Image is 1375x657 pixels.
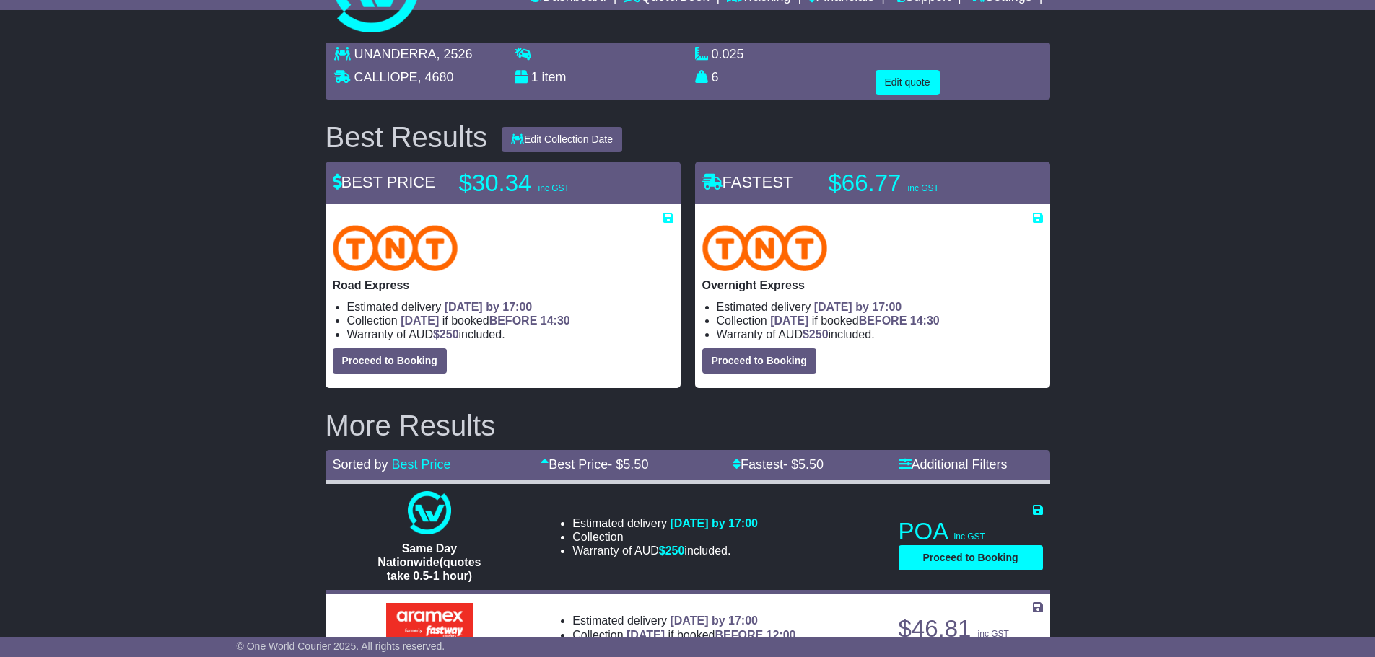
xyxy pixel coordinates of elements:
[541,457,648,472] a: Best Price- $5.50
[908,183,939,193] span: inc GST
[803,328,829,340] span: $
[702,225,828,271] img: TNT Domestic: Overnight Express
[433,328,459,340] span: $
[354,70,418,84] span: CALLIOPE
[798,457,824,472] span: 5.50
[608,457,648,472] span: - $
[670,517,758,529] span: [DATE] by 17:00
[783,457,824,472] span: - $
[770,314,808,327] span: [DATE]
[333,173,435,191] span: BEST PRICE
[347,314,673,327] li: Collection
[237,640,445,652] span: © One World Courier 2025. All rights reserved.
[712,70,719,84] span: 6
[715,629,763,641] span: BEFORE
[665,544,685,557] span: 250
[542,70,567,84] span: item
[502,127,622,152] button: Edit Collection Date
[347,300,673,314] li: Estimated delivery
[670,614,758,627] span: [DATE] by 17:00
[347,327,673,341] li: Warranty of AUD included.
[333,348,447,374] button: Proceed to Booking
[899,545,1043,570] button: Proceed to Booking
[712,47,744,61] span: 0.025
[572,544,758,557] li: Warranty of AUD included.
[326,410,1050,441] h2: More Results
[354,47,437,61] span: UNANDERRA
[770,314,939,327] span: if booked
[733,457,824,472] a: Fastest- $5.50
[437,47,473,61] span: , 2526
[627,629,665,641] span: [DATE]
[401,314,439,327] span: [DATE]
[876,70,940,95] button: Edit quote
[489,314,538,327] span: BEFORE
[459,169,640,198] p: $30.34
[859,314,907,327] span: BEFORE
[538,183,569,193] span: inc GST
[531,70,538,84] span: 1
[717,300,1043,314] li: Estimated delivery
[572,516,758,530] li: Estimated delivery
[333,278,673,292] p: Road Express
[717,314,1043,327] li: Collection
[392,457,451,472] a: Best Price
[408,491,451,534] img: One World Courier: Same Day Nationwide(quotes take 0.5-1 hour)
[401,314,569,327] span: if booked
[318,121,495,153] div: Best Results
[418,70,454,84] span: , 4680
[702,278,1043,292] p: Overnight Express
[445,301,533,313] span: [DATE] by 17:00
[910,314,940,327] span: 14:30
[899,457,1008,472] a: Additional Filters
[899,517,1043,546] p: POA
[440,328,459,340] span: 250
[572,530,758,544] li: Collection
[814,301,902,313] span: [DATE] by 17:00
[333,457,388,472] span: Sorted by
[809,328,829,340] span: 250
[386,603,473,646] img: Aramex: Signature required
[377,542,481,582] span: Same Day Nationwide(quotes take 0.5-1 hour)
[627,629,795,641] span: if booked
[978,629,1009,639] span: inc GST
[572,614,795,627] li: Estimated delivery
[659,544,685,557] span: $
[333,225,458,271] img: TNT Domestic: Road Express
[572,628,795,642] li: Collection
[702,348,816,374] button: Proceed to Booking
[954,532,985,542] span: inc GST
[717,327,1043,341] li: Warranty of AUD included.
[623,457,648,472] span: 5.50
[541,314,570,327] span: 14:30
[702,173,793,191] span: FASTEST
[767,629,796,641] span: 12:00
[829,169,1009,198] p: $66.77
[899,614,1043,643] p: $46.81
